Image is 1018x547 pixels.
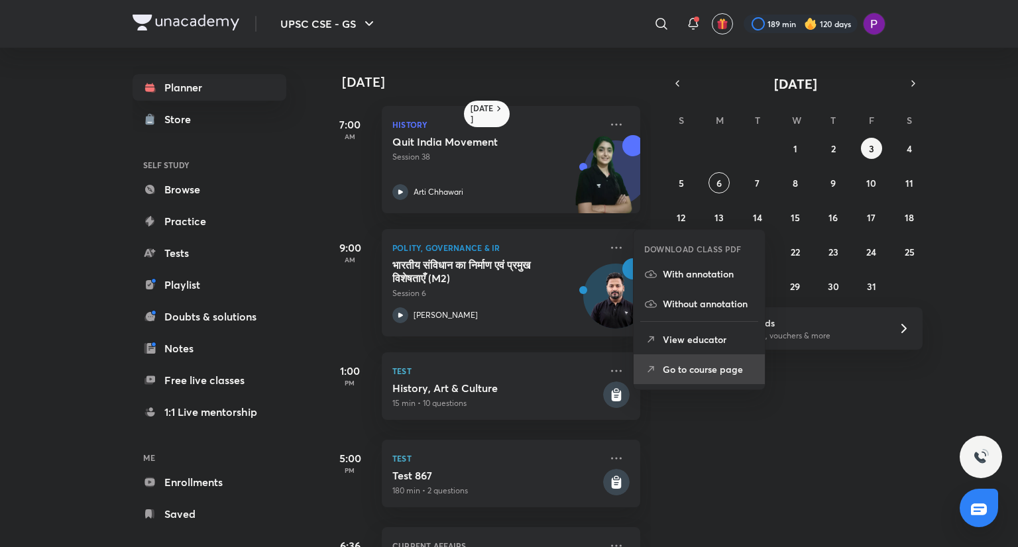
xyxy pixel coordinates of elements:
[719,330,882,342] p: Win a laptop, vouchers & more
[822,138,844,159] button: October 2, 2025
[899,207,920,228] button: October 18, 2025
[973,449,989,465] img: ttu
[861,207,882,228] button: October 17, 2025
[828,280,839,293] abbr: October 30, 2025
[133,106,286,132] a: Store
[323,379,376,387] p: PM
[755,114,760,126] abbr: Tuesday
[785,207,806,228] button: October 15, 2025
[714,211,724,224] abbr: October 13, 2025
[719,316,882,330] h6: Refer friends
[133,74,286,101] a: Planner
[133,335,286,362] a: Notes
[392,485,600,497] p: 180 min • 2 questions
[133,303,286,330] a: Doubts & solutions
[663,297,754,311] p: Without annotation
[133,176,286,203] a: Browse
[755,177,760,189] abbr: October 7, 2025
[869,114,874,126] abbr: Friday
[867,280,876,293] abbr: October 31, 2025
[792,114,801,126] abbr: Wednesday
[584,271,648,334] img: Avatar
[822,275,844,297] button: October 30, 2025
[804,17,817,30] img: streak
[830,114,836,126] abbr: Thursday
[671,207,692,228] button: October 12, 2025
[392,397,600,409] p: 15 min • 10 questions
[716,177,722,189] abbr: October 6, 2025
[793,142,797,155] abbr: October 1, 2025
[747,207,768,228] button: October 14, 2025
[687,74,904,93] button: [DATE]
[831,142,836,155] abbr: October 2, 2025
[822,172,844,193] button: October 9, 2025
[861,275,882,297] button: October 31, 2025
[323,450,376,466] h5: 5:00
[899,138,920,159] button: October 4, 2025
[869,142,874,155] abbr: October 3, 2025
[133,15,239,34] a: Company Logo
[392,135,557,148] h5: Quit India Movement
[708,207,730,228] button: October 13, 2025
[272,11,385,37] button: UPSC CSE - GS
[133,367,286,393] a: Free live classes
[907,142,912,155] abbr: October 4, 2025
[822,241,844,262] button: October 23, 2025
[899,241,920,262] button: October 25, 2025
[828,211,838,224] abbr: October 16, 2025
[785,138,806,159] button: October 1, 2025
[712,13,733,34] button: avatar
[323,117,376,132] h5: 7:00
[785,172,806,193] button: October 8, 2025
[671,172,692,193] button: October 5, 2025
[907,114,912,126] abbr: Saturday
[392,151,600,163] p: Session 38
[392,450,600,466] p: Test
[866,177,876,189] abbr: October 10, 2025
[861,138,882,159] button: October 3, 2025
[905,177,913,189] abbr: October 11, 2025
[866,246,876,258] abbr: October 24, 2025
[323,240,376,256] h5: 9:00
[133,501,286,527] a: Saved
[663,267,754,281] p: With annotation
[323,466,376,474] p: PM
[392,469,600,482] h5: Test 867
[133,469,286,495] a: Enrollments
[863,13,885,35] img: Preeti Pandey
[708,172,730,193] button: October 6, 2025
[133,399,286,425] a: 1:1 Live mentorship
[663,332,754,346] p: View educator
[392,117,600,132] p: History
[392,363,600,379] p: Test
[414,309,478,321] p: [PERSON_NAME]
[861,241,882,262] button: October 24, 2025
[663,362,754,376] p: Go to course page
[323,256,376,264] p: AM
[567,135,640,226] img: unacademy
[791,246,800,258] abbr: October 22, 2025
[323,363,376,379] h5: 1:00
[905,246,915,258] abbr: October 25, 2025
[133,240,286,266] a: Tests
[323,132,376,140] p: AM
[785,275,806,297] button: October 29, 2025
[716,114,724,126] abbr: Monday
[133,15,239,30] img: Company Logo
[133,208,286,234] a: Practice
[791,211,800,224] abbr: October 15, 2025
[830,177,836,189] abbr: October 9, 2025
[793,177,798,189] abbr: October 8, 2025
[342,74,653,90] h4: [DATE]
[133,154,286,176] h6: SELF STUDY
[164,111,199,127] div: Store
[747,172,768,193] button: October 7, 2025
[677,211,685,224] abbr: October 12, 2025
[392,287,600,299] p: Session 6
[644,243,742,255] h6: DOWNLOAD CLASS PDF
[716,18,728,30] img: avatar
[392,258,557,285] h5: भारतीय संविधान का निर्माण एवं प्रमुख विशेषताएँ (M2)
[785,241,806,262] button: October 22, 2025
[899,172,920,193] button: October 11, 2025
[471,103,494,124] h6: [DATE]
